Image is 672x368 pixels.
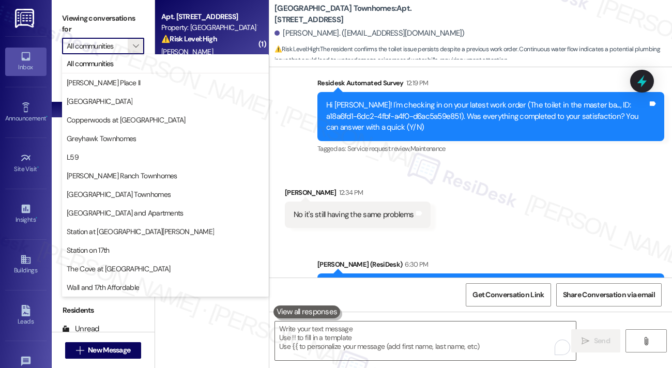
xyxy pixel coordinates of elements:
[317,141,664,156] div: Tagged as:
[133,42,139,50] i: 
[594,335,610,346] span: Send
[347,144,410,153] span: Service request review ,
[67,133,136,144] span: Greyhawk Townhomes
[52,70,155,81] div: Prospects + Residents
[62,10,144,38] label: Viewing conversations for
[402,259,428,270] div: 6:30 PM
[285,187,431,202] div: [PERSON_NAME]
[67,171,177,181] span: [PERSON_NAME] Ranch Townhomes
[404,78,429,88] div: 12:19 PM
[317,259,664,273] div: [PERSON_NAME] (ResiDesk)
[76,346,84,355] i: 
[275,321,576,360] textarea: To enrich screen reader interactions, please activate Accessibility in Grammarly extension settings
[161,47,213,56] span: [PERSON_NAME]
[67,245,110,255] span: Station on 17th
[317,78,664,92] div: Residesk Automated Survey
[294,209,414,220] div: No it's still having the same problems
[67,189,171,200] span: [GEOGRAPHIC_DATA] Townhomes
[571,329,620,352] button: Send
[5,48,47,75] a: Inbox
[67,78,141,88] span: [PERSON_NAME] Place II
[62,324,99,334] div: Unread
[5,251,47,279] a: Buildings
[46,113,48,120] span: •
[563,289,655,300] span: Share Conversation via email
[161,34,217,43] strong: ⚠️ Risk Level: High
[67,208,184,218] span: [GEOGRAPHIC_DATA] and Apartments
[274,45,319,53] strong: ⚠️ Risk Level: High
[67,226,214,237] span: Station at [GEOGRAPHIC_DATA][PERSON_NAME]
[274,44,672,66] span: : The resident confirms the toilet issue persists despite a previous work order. Continuous water...
[65,342,142,359] button: New Message
[337,187,363,198] div: 12:34 PM
[161,11,257,22] div: Apt. [STREET_ADDRESS]
[5,302,47,330] a: Leads
[52,210,155,221] div: Prospects
[15,9,36,28] img: ResiDesk Logo
[67,96,132,106] span: [GEOGRAPHIC_DATA]
[161,22,257,33] div: Property: [GEOGRAPHIC_DATA] Townhomes
[556,283,662,306] button: Share Conversation via email
[67,264,171,274] span: The Cove at [GEOGRAPHIC_DATA]
[642,337,650,345] i: 
[67,282,139,293] span: Wall and 17th Affordable
[410,144,446,153] span: Maintenance
[36,214,37,222] span: •
[37,164,39,171] span: •
[67,152,79,162] span: L59
[326,100,648,133] div: Hi [PERSON_NAME]! I'm checking in on your latest work order (The toilet in the master ba..., ID: ...
[466,283,551,306] button: Get Conversation Link
[472,289,544,300] span: Get Conversation Link
[274,28,465,39] div: [PERSON_NAME]. ([EMAIL_ADDRESS][DOMAIN_NAME])
[274,3,481,25] b: [GEOGRAPHIC_DATA] Townhomes: Apt. [STREET_ADDRESS]
[67,115,186,125] span: Copperwoods at [GEOGRAPHIC_DATA]
[88,345,130,356] span: New Message
[582,337,589,345] i: 
[67,58,114,69] span: All communities
[67,38,128,54] input: All communities
[5,200,47,228] a: Insights •
[52,305,155,316] div: Residents
[5,149,47,177] a: Site Visit •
